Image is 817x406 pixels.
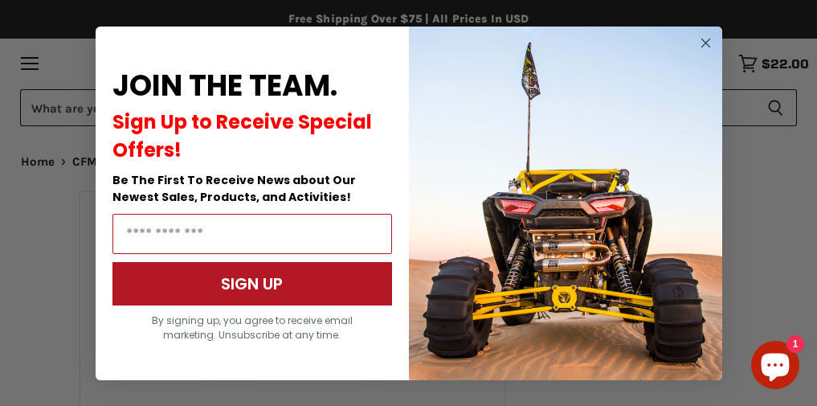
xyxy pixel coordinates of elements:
span: JOIN THE TEAM. [112,65,337,106]
img: a9095488-b6e7-41ba-879d-588abfab540b.jpeg [409,27,722,380]
button: Close dialog [696,33,716,53]
input: Email Address [112,214,392,254]
inbox-online-store-chat: Shopify online store chat [746,341,804,393]
span: By signing up, you agree to receive email marketing. Unsubscribe at any time. [152,314,353,342]
span: Be The First To Receive News about Our Newest Sales, Products, and Activities! [112,172,356,205]
span: Sign Up to Receive Special Offers! [112,109,372,163]
button: SIGN UP [112,262,392,306]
